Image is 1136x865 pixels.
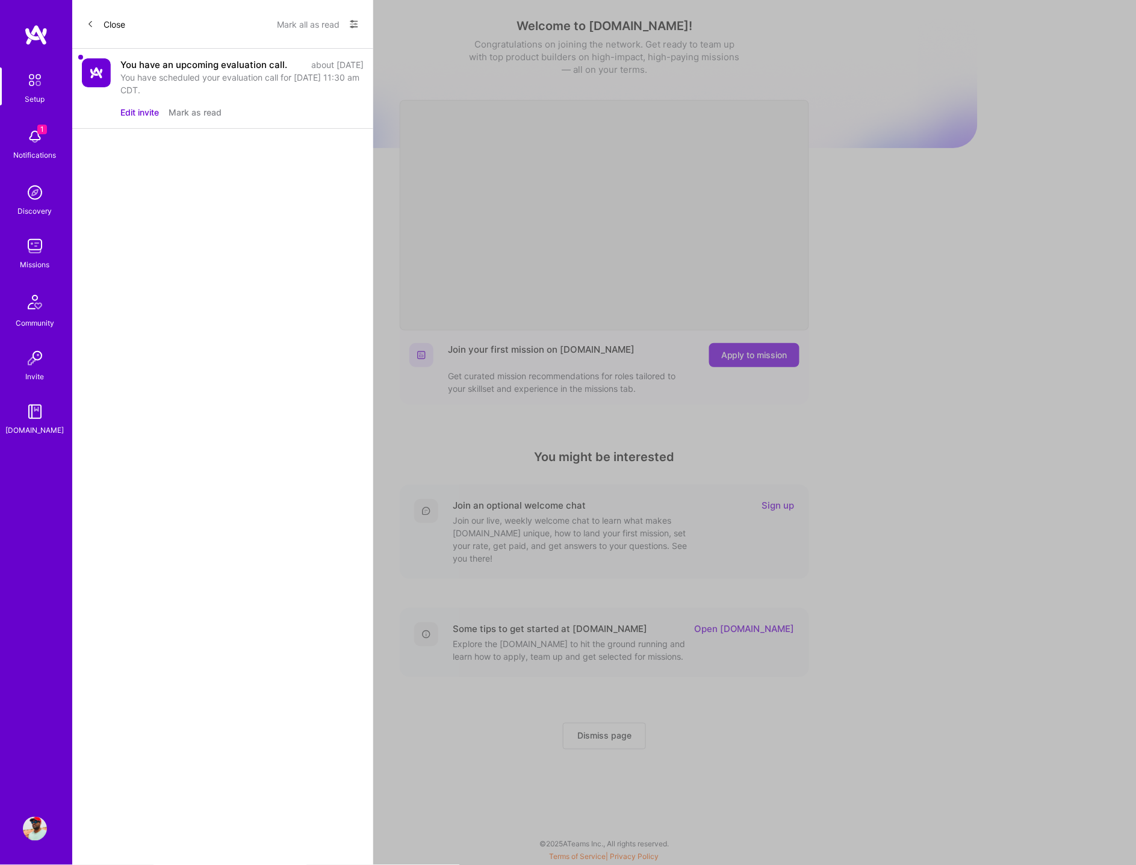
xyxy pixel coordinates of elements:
[22,67,48,93] img: setup
[82,58,111,87] img: Company Logo
[20,817,50,841] a: User Avatar
[311,58,364,71] div: about [DATE]
[20,288,49,317] img: Community
[120,106,159,119] button: Edit invite
[25,93,45,105] div: Setup
[23,817,47,841] img: User Avatar
[169,106,222,119] button: Mark as read
[277,14,340,34] button: Mark all as read
[23,181,47,205] img: discovery
[20,258,50,271] div: Missions
[120,58,287,71] div: You have an upcoming evaluation call.
[23,400,47,424] img: guide book
[87,14,125,34] button: Close
[24,24,48,46] img: logo
[26,370,45,383] div: Invite
[23,346,47,370] img: Invite
[16,317,54,329] div: Community
[120,71,364,96] div: You have scheduled your evaluation call for [DATE] 11:30 am CDT.
[23,234,47,258] img: teamwork
[18,205,52,217] div: Discovery
[6,424,64,436] div: [DOMAIN_NAME]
